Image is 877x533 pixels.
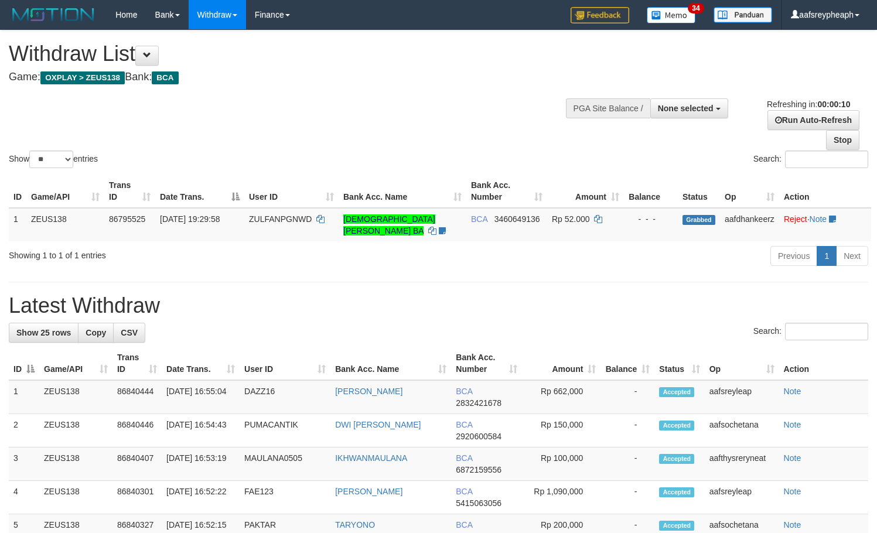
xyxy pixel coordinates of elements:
td: DAZZ16 [240,380,330,414]
span: Accepted [659,454,694,464]
td: [DATE] 16:53:19 [162,447,240,481]
a: [PERSON_NAME] [335,487,402,496]
td: aafsreyleap [705,481,779,514]
span: CSV [121,328,138,337]
td: [DATE] 16:55:04 [162,380,240,414]
th: Op: activate to sort column ascending [720,175,779,208]
span: Accepted [659,387,694,397]
td: - [600,481,654,514]
th: Trans ID: activate to sort column ascending [104,175,155,208]
span: None selected [658,104,714,113]
div: PGA Site Balance / [566,98,650,118]
a: Note [784,420,801,429]
td: ZEUS138 [39,447,112,481]
td: Rp 150,000 [522,414,600,447]
td: 86840444 [112,380,162,414]
th: Action [779,175,871,208]
th: Game/API: activate to sort column ascending [39,347,112,380]
span: Refreshing in: [767,100,850,109]
td: MAULANA0505 [240,447,330,481]
span: BCA [152,71,178,84]
span: BCA [456,387,472,396]
h1: Withdraw List [9,42,573,66]
label: Show entries [9,151,98,168]
th: Status: activate to sort column ascending [654,347,704,380]
th: Status [678,175,720,208]
td: 2 [9,414,39,447]
a: Note [784,453,801,463]
a: Note [784,387,801,396]
label: Search: [753,323,868,340]
td: FAE123 [240,481,330,514]
td: 86840446 [112,414,162,447]
th: Bank Acc. Name: activate to sort column ascending [330,347,451,380]
label: Search: [753,151,868,168]
th: Amount: activate to sort column ascending [547,175,624,208]
a: [PERSON_NAME] [335,387,402,396]
span: Accepted [659,421,694,430]
a: IKHWANMAULANA [335,453,407,463]
a: Reject [784,214,807,224]
span: Copy 2920600584 to clipboard [456,432,501,441]
span: BCA [471,214,487,224]
span: Copy 2832421678 to clipboard [456,398,501,408]
button: None selected [650,98,728,118]
input: Search: [785,151,868,168]
th: User ID: activate to sort column ascending [244,175,339,208]
a: 1 [817,246,837,266]
th: ID [9,175,26,208]
th: Game/API: activate to sort column ascending [26,175,104,208]
a: Copy [78,323,114,343]
div: Showing 1 to 1 of 1 entries [9,245,357,261]
td: [DATE] 16:52:22 [162,481,240,514]
th: Balance [624,175,678,208]
span: Accepted [659,487,694,497]
td: aafsreyleap [705,380,779,414]
td: ZEUS138 [39,380,112,414]
th: Balance: activate to sort column ascending [600,347,654,380]
img: Button%20Memo.svg [647,7,696,23]
td: aafsochetana [705,414,779,447]
a: Previous [770,246,817,266]
a: Run Auto-Refresh [767,110,859,130]
span: BCA [456,520,472,529]
span: 34 [688,3,704,13]
h1: Latest Withdraw [9,294,868,317]
a: DWI [PERSON_NAME] [335,420,421,429]
td: 1 [9,208,26,241]
th: Bank Acc. Number: activate to sort column ascending [451,347,522,380]
span: Grabbed [683,215,715,225]
td: ZEUS138 [39,481,112,514]
th: ID: activate to sort column descending [9,347,39,380]
span: Copy 5415063056 to clipboard [456,498,501,508]
th: Date Trans.: activate to sort column descending [155,175,244,208]
div: - - - [629,213,673,225]
span: BCA [456,420,472,429]
span: BCA [456,453,472,463]
span: BCA [456,487,472,496]
td: · [779,208,871,241]
th: Amount: activate to sort column ascending [522,347,600,380]
span: ZULFANPGNWD [249,214,312,224]
td: [DATE] 16:54:43 [162,414,240,447]
select: Showentries [29,151,73,168]
th: User ID: activate to sort column ascending [240,347,330,380]
a: CSV [113,323,145,343]
td: - [600,447,654,481]
td: 86840407 [112,447,162,481]
a: Note [810,214,827,224]
td: 4 [9,481,39,514]
td: ZEUS138 [39,414,112,447]
span: Copy 6872159556 to clipboard [456,465,501,474]
span: Copy 3460649136 to clipboard [494,214,540,224]
a: TARYONO [335,520,375,529]
a: Note [784,487,801,496]
td: aafthysreryneat [705,447,779,481]
td: 3 [9,447,39,481]
a: Stop [826,130,859,150]
a: Next [836,246,868,266]
a: Note [784,520,801,529]
span: Accepted [659,521,694,531]
th: Date Trans.: activate to sort column ascending [162,347,240,380]
td: Rp 1,090,000 [522,481,600,514]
